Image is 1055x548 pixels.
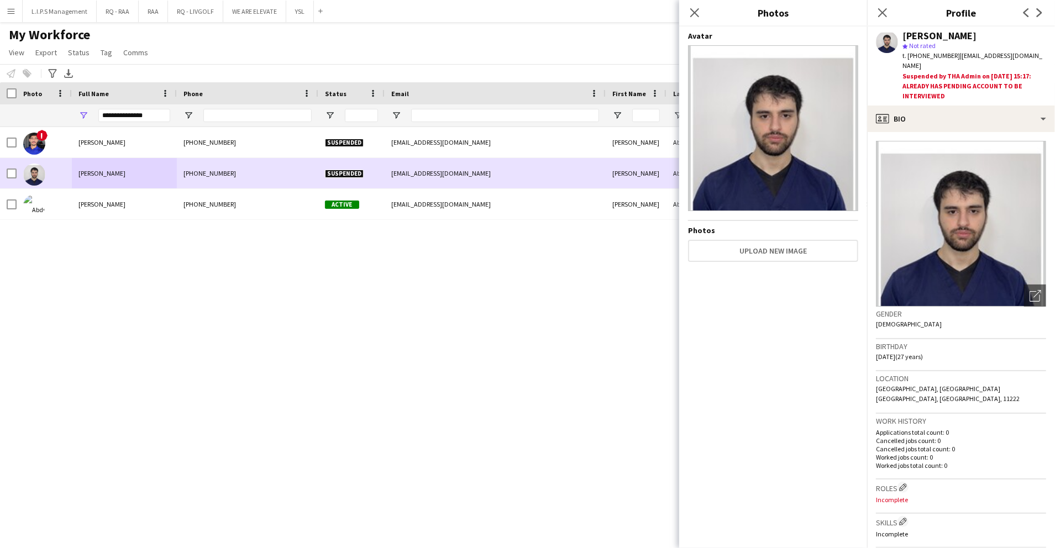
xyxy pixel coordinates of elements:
[876,320,942,328] span: [DEMOGRAPHIC_DATA]
[688,225,858,235] h4: Photos
[867,6,1055,20] h3: Profile
[78,89,109,98] span: Full Name
[168,1,223,22] button: RQ - LIVGOLF
[606,127,666,157] div: [PERSON_NAME]
[97,1,139,22] button: RQ - RAA
[876,373,1046,383] h3: Location
[31,45,61,60] a: Export
[325,89,347,98] span: Status
[876,341,1046,351] h3: Birthday
[9,27,90,43] span: My Workforce
[385,189,606,219] div: [EMAIL_ADDRESS][DOMAIN_NAME]
[673,110,683,120] button: Open Filter Menu
[688,240,858,262] button: Upload new image
[286,1,314,22] button: YSL
[23,164,45,186] img: Abdullah Abdulqader
[385,158,606,188] div: [EMAIL_ADDRESS][DOMAIN_NAME]
[876,436,1046,445] p: Cancelled jobs count: 0
[96,45,117,60] a: Tag
[325,201,359,209] span: Active
[876,461,1046,470] p: Worked jobs total count: 0
[123,48,148,57] span: Comms
[666,189,727,219] div: Abdulqader
[876,416,1046,426] h3: Work history
[876,445,1046,453] p: Cancelled jobs total count: 0
[345,109,378,122] input: Status Filter Input
[666,127,727,157] div: Abdulqader
[632,109,660,122] input: First Name Filter Input
[46,67,59,80] app-action-btn: Advanced filters
[666,158,727,188] div: Abdulqader
[606,189,666,219] div: [PERSON_NAME]
[325,139,364,147] span: Suspended
[139,1,168,22] button: RAA
[119,45,153,60] a: Comms
[391,110,401,120] button: Open Filter Menu
[35,48,57,57] span: Export
[876,453,1046,461] p: Worked jobs count: 0
[679,6,867,20] h3: Photos
[36,130,48,141] span: !
[876,352,923,361] span: [DATE] (27 years)
[606,158,666,188] div: [PERSON_NAME]
[876,384,1020,403] span: [GEOGRAPHIC_DATA], [GEOGRAPHIC_DATA] [GEOGRAPHIC_DATA], [GEOGRAPHIC_DATA], 11222
[64,45,94,60] a: Status
[902,31,977,41] div: [PERSON_NAME]
[23,1,97,22] button: L.I.P.S Management
[902,51,960,60] span: t. [PHONE_NUMBER]
[876,496,1046,504] p: Incomplete
[325,110,335,120] button: Open Filter Menu
[688,45,858,211] img: Crew avatar
[183,89,203,98] span: Phone
[9,48,24,57] span: View
[78,110,88,120] button: Open Filter Menu
[391,89,409,98] span: Email
[612,89,646,98] span: First Name
[673,89,706,98] span: Last Name
[876,482,1046,493] h3: Roles
[4,45,29,60] a: View
[876,309,1046,319] h3: Gender
[78,169,125,177] span: [PERSON_NAME]
[101,48,112,57] span: Tag
[867,106,1055,132] div: Bio
[23,89,42,98] span: Photo
[98,109,170,122] input: Full Name Filter Input
[612,110,622,120] button: Open Filter Menu
[203,109,312,122] input: Phone Filter Input
[23,133,45,155] img: Abdullah Abdulqader
[325,170,364,178] span: Suspended
[62,67,75,80] app-action-btn: Export XLSX
[223,1,286,22] button: WE ARE ELEVATE
[876,516,1046,528] h3: Skills
[68,48,90,57] span: Status
[78,200,125,208] span: [PERSON_NAME]
[876,141,1046,307] img: Crew avatar or photo
[909,41,936,50] span: Not rated
[183,110,193,120] button: Open Filter Menu
[876,428,1046,436] p: Applications total count: 0
[23,194,45,217] img: Abdullah Abdulqader
[177,158,318,188] div: [PHONE_NUMBER]
[876,530,1046,538] p: Incomplete
[385,127,606,157] div: [EMAIL_ADDRESS][DOMAIN_NAME]
[688,31,858,41] h4: Avatar
[902,51,1042,70] span: | [EMAIL_ADDRESS][DOMAIN_NAME]
[177,127,318,157] div: [PHONE_NUMBER]
[78,138,125,146] span: [PERSON_NAME]
[177,189,318,219] div: [PHONE_NUMBER]
[1024,284,1046,307] div: Open photos pop-in
[411,109,599,122] input: Email Filter Input
[902,71,1046,102] div: Suspended by THA Admin on [DATE] 15:17: ALREADY HAS PENDING ACCOUNT TO BE INTERVIEWED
